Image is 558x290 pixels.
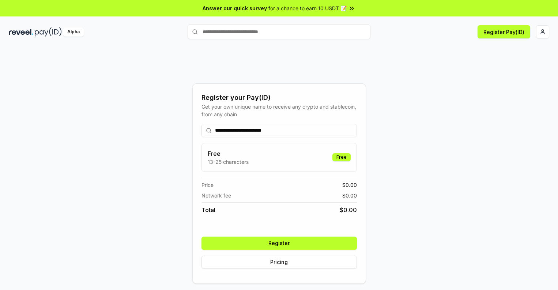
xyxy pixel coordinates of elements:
[35,27,62,37] img: pay_id
[201,206,215,214] span: Total
[9,27,33,37] img: reveel_dark
[208,149,249,158] h3: Free
[203,4,267,12] span: Answer our quick survey
[478,25,530,38] button: Register Pay(ID)
[268,4,347,12] span: for a chance to earn 10 USDT 📝
[340,206,357,214] span: $ 0.00
[201,93,357,103] div: Register your Pay(ID)
[201,192,231,199] span: Network fee
[208,158,249,166] p: 13-25 characters
[342,181,357,189] span: $ 0.00
[201,237,357,250] button: Register
[342,192,357,199] span: $ 0.00
[201,256,357,269] button: Pricing
[332,153,351,161] div: Free
[201,181,214,189] span: Price
[201,103,357,118] div: Get your own unique name to receive any crypto and stablecoin, from any chain
[63,27,84,37] div: Alpha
